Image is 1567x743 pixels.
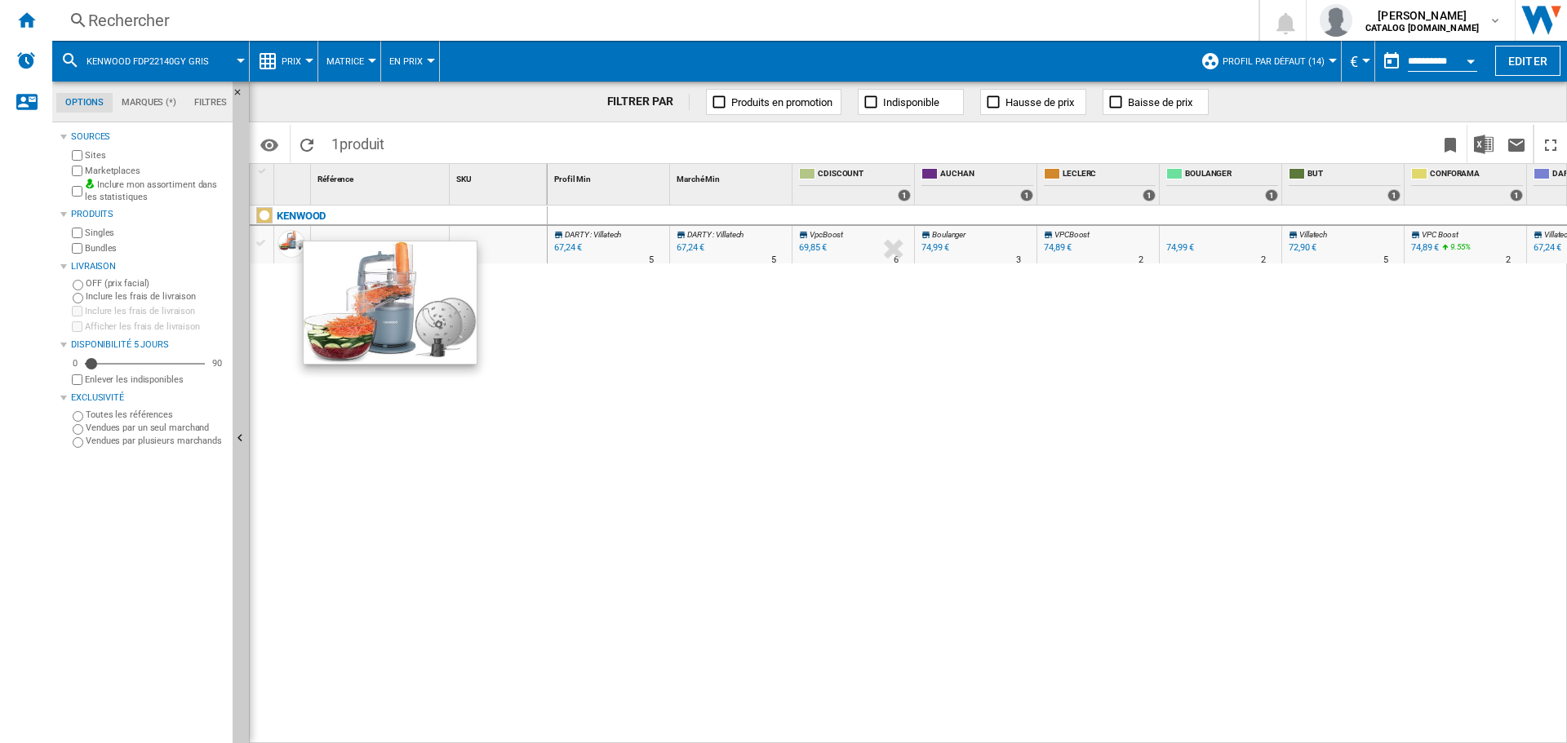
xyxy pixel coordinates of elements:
[233,82,252,111] button: Masquer
[453,164,547,189] div: Sort None
[1456,44,1485,73] button: Open calendar
[796,164,914,205] div: CDISCOUNT 1 offers sold by CDISCOUNT
[73,437,83,448] input: Vendues par plusieurs marchands
[921,242,949,253] div: 74,99 €
[72,150,82,161] input: Sites
[674,240,704,256] div: Mise à jour : vendredi 19 septembre 2025 01:14
[86,290,226,303] label: Inclure les frais de livraison
[85,165,226,177] label: Marketplaces
[590,230,621,239] span: : Villatech
[71,208,226,221] div: Produits
[818,168,911,182] span: CDISCOUNT
[1365,23,1479,33] b: CATALOG [DOMAIN_NAME]
[649,252,654,268] div: Délai de livraison : 5 jours
[919,240,949,256] div: 74,99 €
[317,175,353,184] span: Référence
[85,321,226,333] label: Afficher les frais de livraison
[858,89,964,115] button: Indisponible
[88,9,1216,32] div: Rechercher
[551,164,669,189] div: Profil Min Sort None
[687,230,712,239] span: DARTY
[72,243,82,254] input: Bundles
[1005,96,1074,108] span: Hausse de prix
[85,305,226,317] label: Inclure les frais de livraison
[1285,164,1404,205] div: BUT 1 offers sold by BUT
[318,228,393,265] div: FDP22140GY GRIS
[1342,41,1375,82] md-menu: Currency
[1286,240,1316,256] div: 72,90 €
[72,181,82,201] input: Inclure mon assortiment dans les statistiques
[1422,230,1458,239] span: VPC Boost
[673,164,792,189] div: Marché Min Sort None
[1506,252,1511,268] div: Délai de livraison : 2 jours
[1387,189,1401,201] div: 1 offers sold by BUT
[810,230,843,239] span: VpcBoost
[1185,168,1278,182] span: BOULANGER
[554,175,591,184] span: Profil Min
[731,96,832,108] span: Produits en promotion
[85,356,205,372] md-slider: Disponibilité
[932,230,966,239] span: Boulanger
[706,89,841,115] button: Produits en promotion
[1467,125,1500,163] button: Télécharger au format Excel
[85,149,226,161] label: Sites
[1020,189,1033,201] div: 1 offers sold by AUCHAN
[1383,252,1388,268] div: Délai de livraison : 5 jours
[1289,242,1316,253] div: 72,90 €
[282,56,301,67] span: Prix
[1450,242,1465,251] span: 9.55
[71,338,226,352] div: Disponibilité 5 Jours
[918,164,1037,205] div: AUCHAN 1 offers sold by AUCHAN
[565,230,589,239] span: DARTY
[72,228,82,238] input: Singles
[282,41,309,82] button: Prix
[1201,41,1333,82] div: Profil par défaut (14)
[1063,168,1156,182] span: LECLERC
[1411,242,1439,253] div: 74,89 €
[87,41,225,82] button: KENWOOD FDP22140GY GRIS
[1163,164,1281,205] div: BOULANGER 1 offers sold by BOULANGER
[85,179,226,204] label: Inclure mon assortiment dans les statistiques
[551,164,669,189] div: Sort None
[85,227,226,239] label: Singles
[326,41,372,82] button: Matrice
[1350,41,1366,82] button: €
[1139,252,1143,268] div: Délai de livraison : 2 jours
[71,260,226,273] div: Livraison
[1016,252,1021,268] div: Délai de livraison : 3 jours
[1307,168,1401,182] span: BUT
[291,125,323,163] button: Recharger
[73,411,83,422] input: Toutes les références
[208,357,226,369] div: 90
[1409,240,1439,256] div: 74,89 €
[898,189,911,201] div: 1 offers sold by CDISCOUNT
[1408,164,1526,205] div: CONFORAMA 1 offers sold by CONFORAMA
[389,56,423,67] span: En Prix
[73,293,83,303] input: Inclure les frais de livraison
[607,94,690,110] div: FILTRER PAR
[1365,7,1479,24] span: [PERSON_NAME]
[1534,125,1567,163] button: Plein écran
[86,422,226,434] label: Vendues par un seul marchand
[1223,56,1325,67] span: Profil par défaut (14)
[277,164,310,189] div: Sort None
[86,409,226,421] label: Toutes les références
[1510,189,1523,201] div: 1 offers sold by CONFORAMA
[258,41,309,82] div: Prix
[1044,242,1072,253] div: 74,89 €
[1449,240,1458,259] i: %
[1495,46,1560,76] button: Editer
[314,164,449,189] div: Référence Sort None
[1041,240,1072,256] div: 74,89 €
[1143,189,1156,201] div: 1 offers sold by LECLERC
[56,93,113,113] md-tab-item: Options
[85,179,95,188] img: mysite-bg-18x18.png
[799,242,827,253] div: 69,85 €
[1261,252,1266,268] div: Délai de livraison : 2 jours
[883,96,939,108] span: Indisponible
[940,168,1033,182] span: AUCHAN
[304,241,477,364] img: 5011423010960_h_f_l_0
[1531,240,1561,256] div: 67,24 €
[185,93,236,113] md-tab-item: Filtres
